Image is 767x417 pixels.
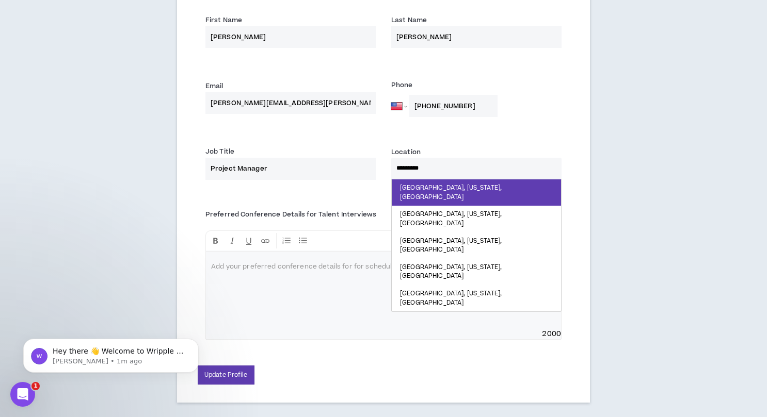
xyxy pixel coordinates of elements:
label: First Name [205,12,242,25]
iframe: Intercom live chat [10,382,35,407]
div: [GEOGRAPHIC_DATA], [US_STATE], [GEOGRAPHIC_DATA] [392,285,561,311]
div: [GEOGRAPHIC_DATA], [US_STATE], [GEOGRAPHIC_DATA] [392,259,561,285]
span: 1 [31,382,40,390]
button: Bullet List [279,233,294,248]
label: Email [205,78,223,91]
button: Format Italics [225,233,240,248]
label: Last Name [391,12,427,25]
label: Preferred Conference Details for Talent Interviews [205,206,376,219]
div: [GEOGRAPHIC_DATA], [US_STATE], [GEOGRAPHIC_DATA] [392,232,561,259]
div: [GEOGRAPHIC_DATA], [US_STATE], [GEOGRAPHIC_DATA] [392,206,561,232]
button: Update Profile [198,365,254,385]
label: Phone [391,77,562,90]
button: Format Underline [241,233,257,248]
iframe: Intercom notifications message [8,317,214,389]
span: 2000 [542,329,561,339]
button: Numbered List [295,233,311,248]
button: Format Bold [208,233,223,248]
label: Location [391,144,421,157]
div: [GEOGRAPHIC_DATA], [US_STATE], [GEOGRAPHIC_DATA] [392,179,561,206]
label: Job Title [205,143,234,156]
button: Insert Link [258,233,273,248]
